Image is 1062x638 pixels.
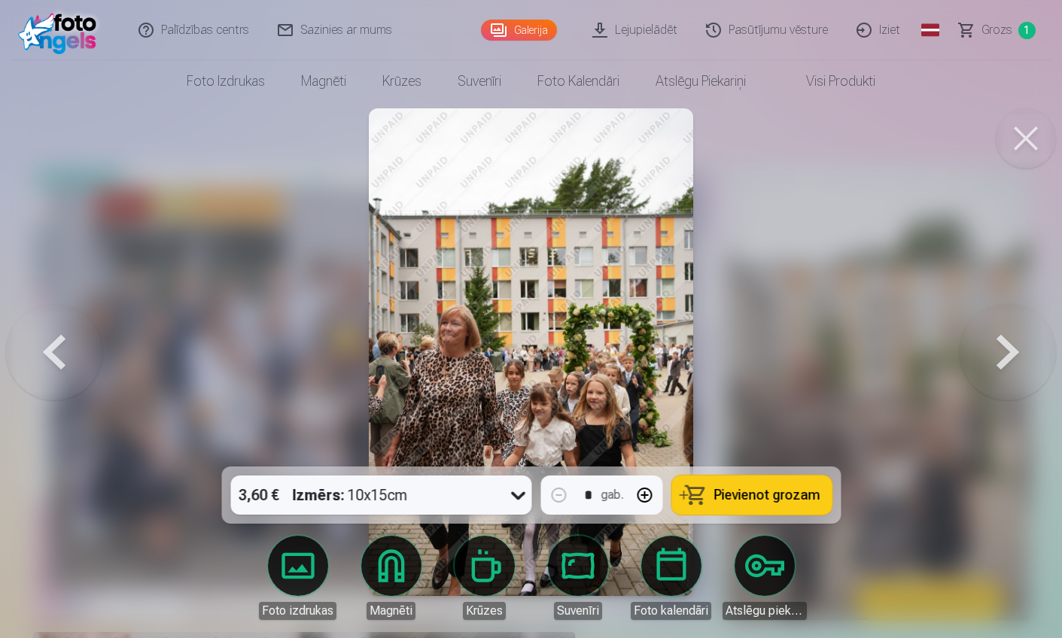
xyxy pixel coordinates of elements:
a: Visi produkti [764,60,893,102]
button: Pievienot grozam [671,475,832,515]
a: Magnēti [283,60,364,102]
img: /fa3 [18,6,105,54]
a: Suvenīri [536,536,620,620]
a: Atslēgu piekariņi [638,60,764,102]
div: 10x15cm [292,475,407,515]
a: Atslēgu piekariņi [723,536,807,620]
div: Foto izdrukas [259,602,336,620]
div: Magnēti [367,602,415,620]
a: Krūzes [443,536,527,620]
div: Krūzes [463,602,506,620]
a: Galerija [481,20,557,41]
div: gab. [601,486,623,504]
a: Foto kalendāri [519,60,638,102]
span: Pievienot grozam [714,488,820,502]
div: 3,60 € [230,475,286,515]
a: Suvenīri [440,60,519,102]
div: Foto kalendāri [631,602,711,620]
div: Suvenīri [554,602,602,620]
a: Foto izdrukas [256,536,340,620]
span: 1 [1018,22,1036,39]
strong: Izmērs : [292,485,344,506]
a: Magnēti [349,536,434,620]
a: Krūzes [364,60,440,102]
div: Atslēgu piekariņi [723,602,807,620]
a: Foto izdrukas [169,60,283,102]
span: Grozs [981,21,1012,39]
a: Foto kalendāri [629,536,714,620]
